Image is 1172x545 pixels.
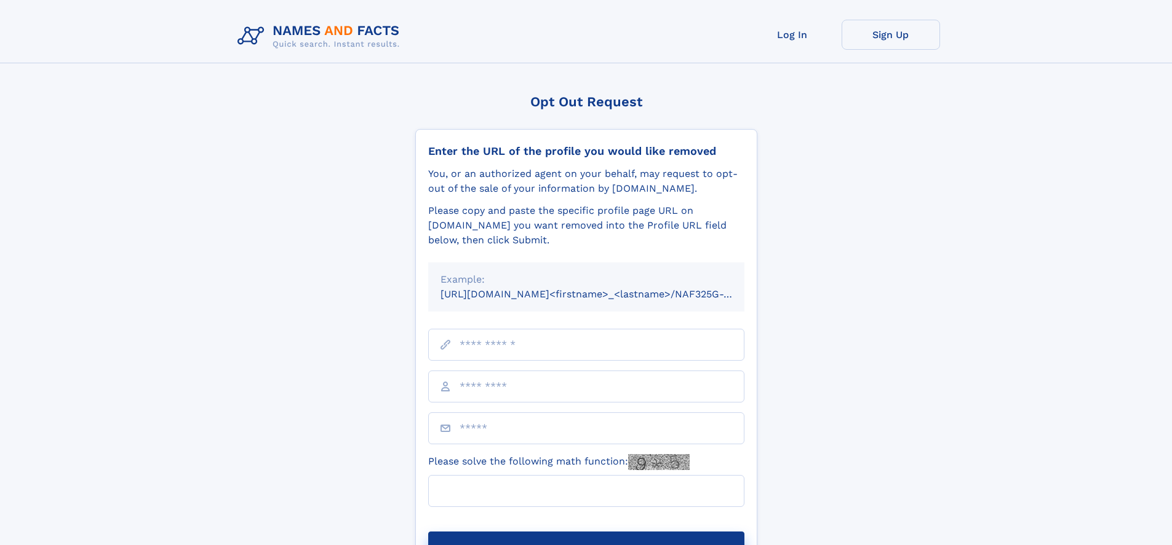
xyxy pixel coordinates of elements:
[743,20,842,50] a: Log In
[428,203,744,248] div: Please copy and paste the specific profile page URL on [DOMAIN_NAME] you want removed into the Pr...
[440,288,768,300] small: [URL][DOMAIN_NAME]<firstname>_<lastname>/NAF325G-xxxxxxxx
[428,167,744,196] div: You, or an authorized agent on your behalf, may request to opt-out of the sale of your informatio...
[233,20,410,53] img: Logo Names and Facts
[428,144,744,158] div: Enter the URL of the profile you would like removed
[415,94,757,109] div: Opt Out Request
[842,20,940,50] a: Sign Up
[440,272,732,287] div: Example:
[428,454,690,470] label: Please solve the following math function:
